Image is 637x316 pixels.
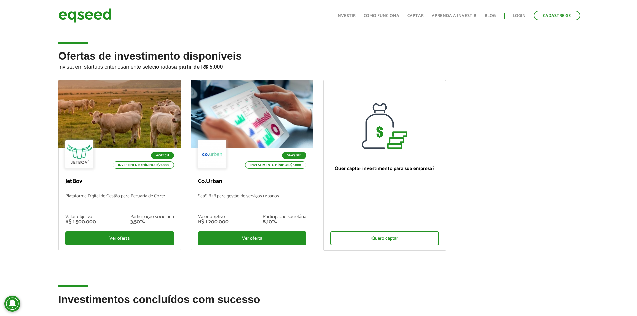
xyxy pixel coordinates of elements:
p: Investimento mínimo: R$ 5.000 [113,161,174,169]
a: Login [513,14,526,18]
a: Investir [336,14,356,18]
div: Ver oferta [65,231,174,245]
div: Participação societária [130,215,174,219]
a: SaaS B2B Investimento mínimo: R$ 5.000 Co.Urban SaaS B2B para gestão de serviços urbanos Valor ob... [191,80,314,250]
div: Participação societária [263,215,306,219]
p: Plataforma Digital de Gestão para Pecuária de Corte [65,194,174,208]
p: Invista em startups criteriosamente selecionadas [58,62,579,70]
p: SaaS B2B para gestão de serviços urbanos [198,194,307,208]
a: Captar [407,14,424,18]
a: Como funciona [364,14,399,18]
strong: a partir de R$ 5.000 [174,64,223,70]
p: Co.Urban [198,178,307,185]
div: R$ 1.200.000 [198,219,229,225]
div: 8,10% [263,219,306,225]
p: SaaS B2B [282,152,306,159]
a: Aprenda a investir [432,14,476,18]
div: Ver oferta [198,231,307,245]
div: Valor objetivo [65,215,96,219]
p: Agtech [151,152,174,159]
a: Quer captar investimento para sua empresa? Quero captar [323,80,446,251]
h2: Investimentos concluídos com sucesso [58,294,579,315]
a: Agtech Investimento mínimo: R$ 5.000 JetBov Plataforma Digital de Gestão para Pecuária de Corte V... [58,80,181,250]
img: EqSeed [58,7,112,24]
p: Quer captar investimento para sua empresa? [330,166,439,172]
div: R$ 1.500.000 [65,219,96,225]
div: Valor objetivo [198,215,229,219]
p: JetBov [65,178,174,185]
div: 3,50% [130,219,174,225]
a: Blog [485,14,496,18]
h2: Ofertas de investimento disponíveis [58,50,579,80]
a: Cadastre-se [534,11,580,20]
p: Investimento mínimo: R$ 5.000 [245,161,306,169]
div: Quero captar [330,231,439,245]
